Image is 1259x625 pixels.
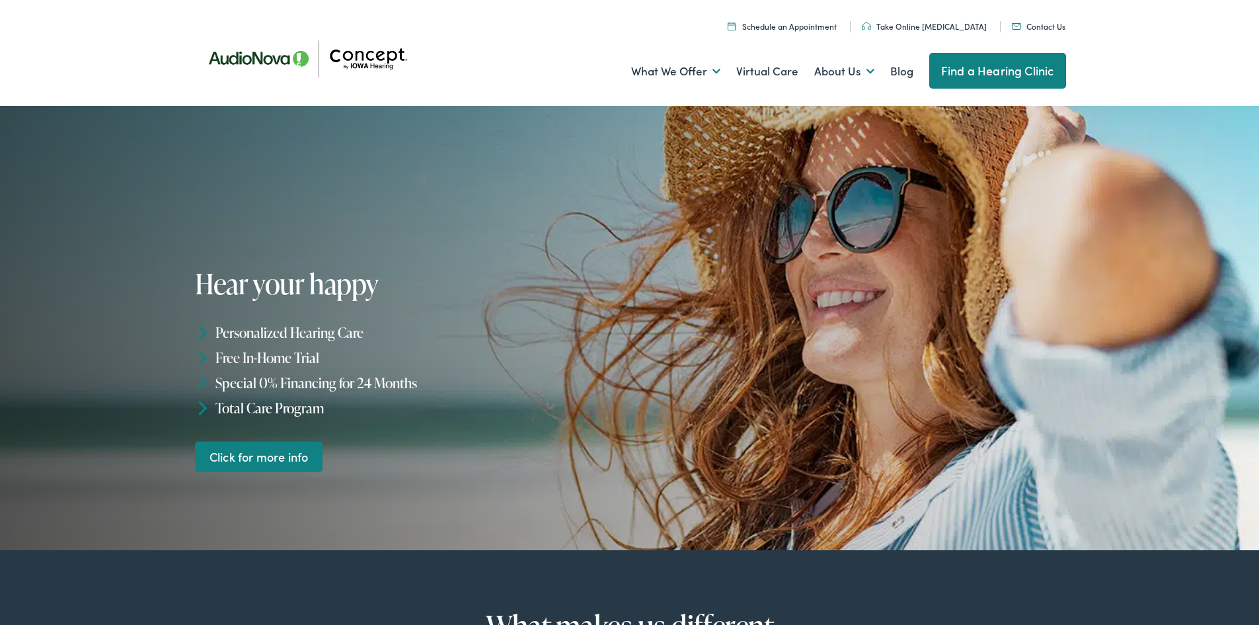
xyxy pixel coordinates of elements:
[1012,21,1065,32] a: Contact Us
[862,21,987,32] a: Take Online [MEDICAL_DATA]
[195,441,323,472] a: Click for more info
[862,22,871,30] img: utility icon
[929,53,1066,89] a: Find a Hearing Clinic
[195,395,636,420] li: Total Care Program
[814,47,874,96] a: About Us
[195,370,636,396] li: Special 0% Financing for 24 Months
[1012,23,1021,30] img: utility icon
[736,47,798,96] a: Virtual Care
[728,21,837,32] a: Schedule an Appointment
[195,345,636,370] li: Free In-Home Trial
[728,22,736,30] img: A calendar icon to schedule an appointment at Concept by Iowa Hearing.
[195,320,636,345] li: Personalized Hearing Care
[195,269,597,299] h1: Hear your happy
[631,47,720,96] a: What We Offer
[890,47,913,96] a: Blog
